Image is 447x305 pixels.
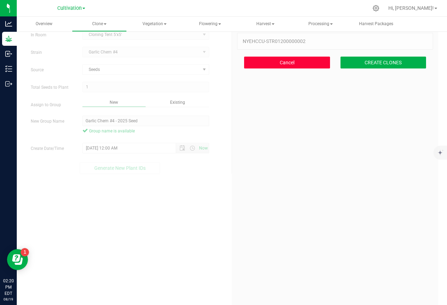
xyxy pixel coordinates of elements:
p: 08/19 [3,297,14,302]
span: Harvest Packages [350,21,403,27]
label: New Group Name [25,118,77,124]
label: In Room [25,32,77,38]
a: Harvest [238,17,293,31]
span: Generate New Plant IDs [94,165,146,171]
span: Group name is available [82,128,209,134]
span: Open the time view [186,145,198,151]
label: Total Seeds to Plant [25,84,77,90]
iframe: Resource center unread badge [21,248,29,256]
span: Vegetation [128,17,182,31]
button: Cancel [244,57,330,68]
span: Flowering [183,17,237,31]
a: Vegetation [127,17,182,31]
label: Assign to Group [25,102,77,108]
span: New [110,100,118,105]
inline-svg: Inbound [5,50,12,57]
input: e.g. CR1-2017-01-01 [82,116,209,126]
a: Flowering [183,17,237,31]
a: Processing [293,17,348,31]
span: Existing [170,100,185,105]
a: Harvest Packages [349,17,403,31]
p: 02:20 PM EDT [3,278,14,297]
span: Open the date view [176,145,188,151]
button: CREATE CLONES [340,57,426,68]
iframe: Resource center [7,249,28,270]
label: Create Date/Time [25,145,77,152]
inline-svg: Inventory [5,65,12,72]
label: Strain [25,49,77,56]
span: Set Current date [197,143,209,153]
inline-svg: Grow [5,35,12,42]
label: Source [25,67,77,73]
a: Clone [72,17,126,31]
div: Manage settings [372,5,380,12]
button: Generate New Plant IDs [80,162,160,174]
a: Overview [17,17,71,31]
span: Seeds [83,65,200,74]
span: Cultivation [57,5,82,11]
inline-svg: Outbound [5,80,12,87]
span: Overview [26,21,62,27]
inline-svg: Analytics [5,20,12,27]
span: Hi, [PERSON_NAME]! [388,5,434,11]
